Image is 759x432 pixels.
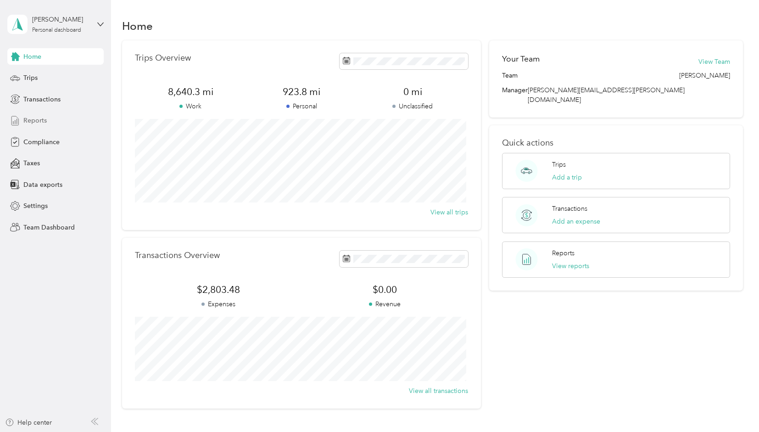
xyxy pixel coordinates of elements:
[23,223,75,232] span: Team Dashboard
[246,85,357,98] span: 923.8 mi
[357,85,468,98] span: 0 mi
[135,85,246,98] span: 8,640.3 mi
[357,101,468,111] p: Unclassified
[708,381,759,432] iframe: Everlance-gr Chat Button Frame
[23,180,62,190] span: Data exports
[135,283,301,296] span: $2,803.48
[32,15,89,24] div: [PERSON_NAME]
[246,101,357,111] p: Personal
[679,71,730,80] span: [PERSON_NAME]
[122,21,153,31] h1: Home
[502,53,540,65] h2: Your Team
[552,248,575,258] p: Reports
[23,73,38,83] span: Trips
[552,217,600,226] button: Add an expense
[5,418,52,427] button: Help center
[409,386,468,396] button: View all transactions
[23,52,41,62] span: Home
[552,160,566,169] p: Trips
[430,208,468,217] button: View all trips
[301,299,468,309] p: Revenue
[32,28,81,33] div: Personal dashboard
[23,137,60,147] span: Compliance
[301,283,468,296] span: $0.00
[552,204,587,213] p: Transactions
[552,261,589,271] button: View reports
[23,116,47,125] span: Reports
[502,85,528,105] span: Manager
[502,138,731,148] p: Quick actions
[135,299,301,309] p: Expenses
[698,57,730,67] button: View Team
[502,71,518,80] span: Team
[23,158,40,168] span: Taxes
[23,201,48,211] span: Settings
[135,251,220,260] p: Transactions Overview
[23,95,61,104] span: Transactions
[135,53,191,63] p: Trips Overview
[528,86,685,104] span: [PERSON_NAME][EMAIL_ADDRESS][PERSON_NAME][DOMAIN_NAME]
[552,173,582,182] button: Add a trip
[135,101,246,111] p: Work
